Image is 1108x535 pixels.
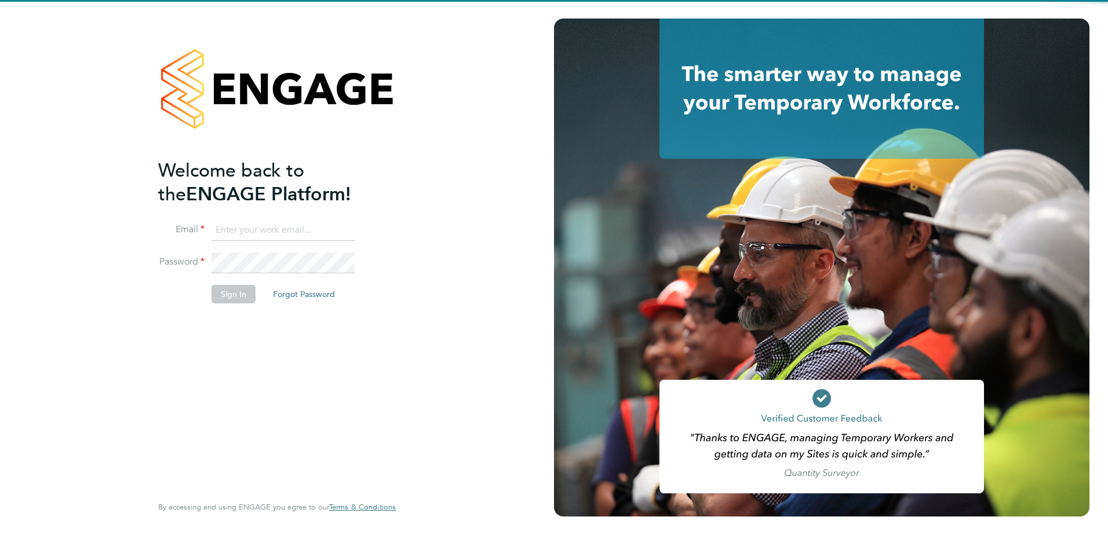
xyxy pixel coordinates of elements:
[329,503,396,512] a: Terms & Conditions
[264,285,344,303] button: Forgot Password
[158,159,384,206] h2: ENGAGE Platform!
[212,220,355,241] input: Enter your work email...
[212,285,256,303] button: Sign In
[329,502,396,512] span: Terms & Conditions
[158,159,304,206] span: Welcome back to the
[158,502,396,512] span: By accessing and using ENGAGE you agree to our
[158,256,205,268] label: Password
[158,223,205,236] label: Email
